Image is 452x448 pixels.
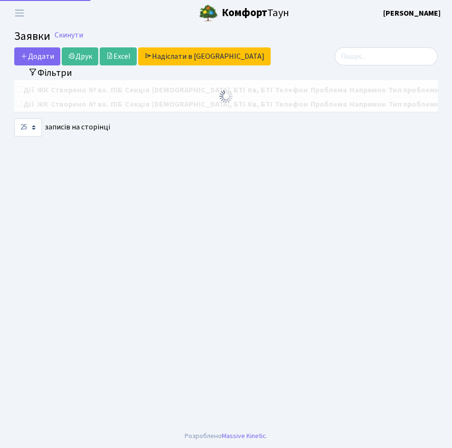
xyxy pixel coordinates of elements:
[100,47,137,65] a: Excel
[138,47,271,65] a: Надіслати в [GEOGRAPHIC_DATA]
[20,51,54,62] span: Додати
[14,47,60,65] a: Додати
[8,5,31,21] button: Переключити навігацію
[14,119,110,137] label: записів на сторінці
[222,431,266,441] a: Massive Kinetic
[222,5,289,21] span: Таун
[55,31,83,40] a: Скинути
[185,431,267,441] div: Розроблено .
[62,47,98,65] a: Друк
[22,65,78,80] button: Переключити фільтри
[222,5,267,20] b: Комфорт
[335,47,438,65] input: Пошук...
[218,89,234,104] img: Обробка...
[14,119,42,137] select: записів на сторінці
[199,4,218,23] img: logo.png
[383,8,441,19] a: [PERSON_NAME]
[14,28,50,45] span: Заявки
